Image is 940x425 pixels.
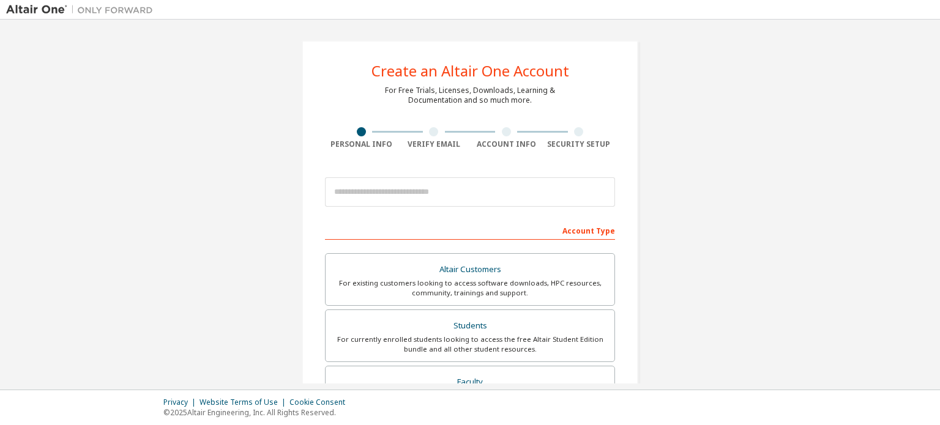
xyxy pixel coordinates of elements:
div: Account Type [325,220,615,240]
div: Privacy [163,397,200,407]
div: Create an Altair One Account [371,64,569,78]
div: For currently enrolled students looking to access the free Altair Student Edition bundle and all ... [333,334,607,354]
div: Website Terms of Use [200,397,289,407]
div: Security Setup [543,139,616,149]
div: Cookie Consent [289,397,352,407]
div: Account Info [470,139,543,149]
div: Altair Customers [333,261,607,278]
img: Altair One [6,4,159,16]
div: For existing customers looking to access software downloads, HPC resources, community, trainings ... [333,278,607,298]
p: © 2025 Altair Engineering, Inc. All Rights Reserved. [163,407,352,418]
div: For Free Trials, Licenses, Downloads, Learning & Documentation and so much more. [385,86,555,105]
div: Faculty [333,374,607,391]
div: Personal Info [325,139,398,149]
div: Students [333,317,607,334]
div: Verify Email [398,139,471,149]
